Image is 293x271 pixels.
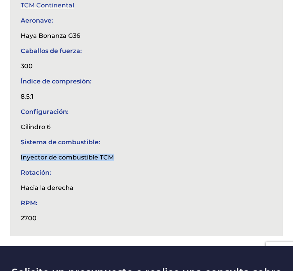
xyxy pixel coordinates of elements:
td: Aeronave: [17,13,118,28]
td: Rotación: [17,165,118,180]
td: 300 [17,58,118,74]
td: Configuración: [17,104,118,119]
td: RPM: [17,195,118,211]
td: Sistema de combustible: [17,135,118,150]
td: Inyector de combustible TCM [17,150,118,165]
td: 2700 [17,211,118,226]
td: 8.5:1 [17,89,118,104]
td: Cilindro 6 [17,119,118,135]
a: TCM Continental [21,2,74,9]
td: Índice de compresión: [17,74,118,89]
td: Caballos de fuerza: [17,43,118,58]
td: Hacia la derecha [17,180,118,195]
td: Haya Bonanza G36 [17,28,118,43]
